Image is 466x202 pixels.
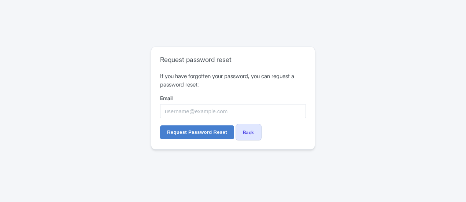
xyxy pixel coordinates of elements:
p: If you have forgotten your password, you can request a password reset: [160,72,306,89]
input: Request Password Reset [160,125,234,139]
input: username@example.com [160,104,306,118]
label: Email [160,94,306,102]
h2: Request password reset [160,56,306,64]
a: Back [236,124,262,140]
